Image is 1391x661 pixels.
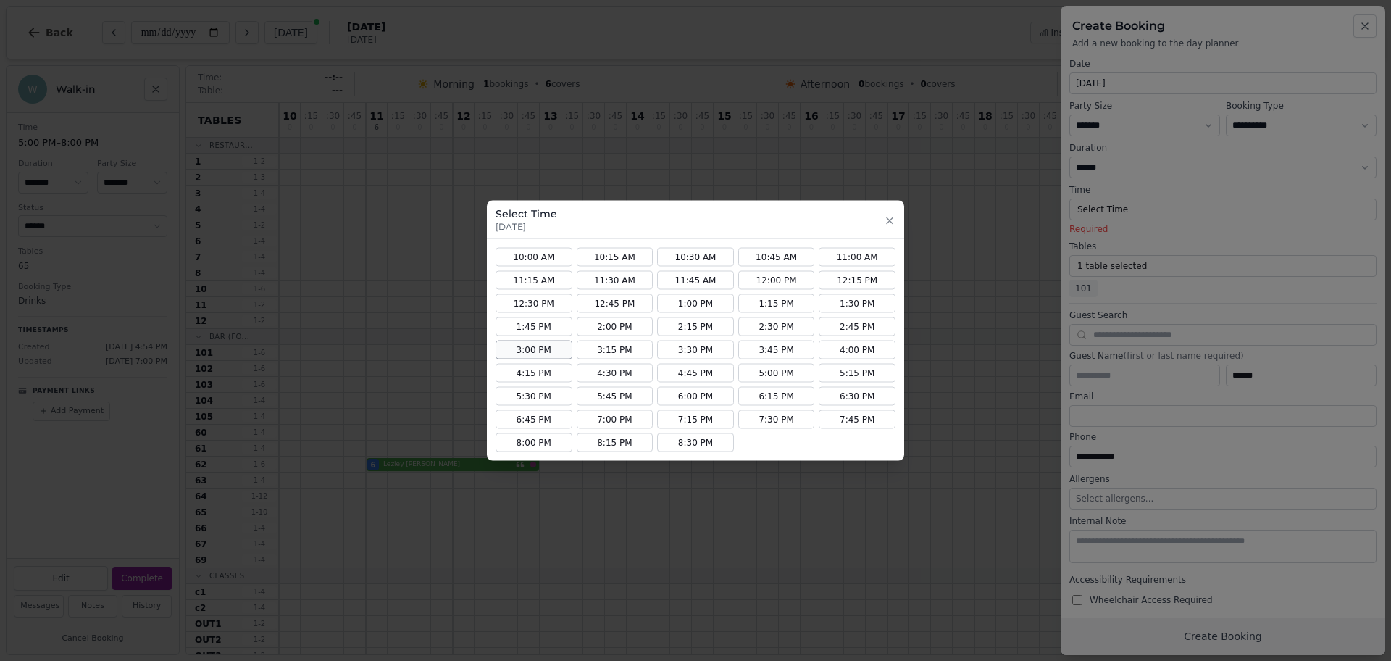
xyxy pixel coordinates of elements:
button: 4:15 PM [496,364,572,383]
button: 10:45 AM [738,248,815,267]
button: 11:15 AM [496,271,572,290]
button: 8:15 PM [577,433,653,452]
button: 11:30 AM [577,271,653,290]
button: 2:00 PM [577,317,653,336]
button: 5:30 PM [496,387,572,406]
button: 5:45 PM [577,387,653,406]
button: 2:15 PM [657,317,734,336]
button: 6:00 PM [657,387,734,406]
button: 12:00 PM [738,271,815,290]
button: 2:30 PM [738,317,815,336]
button: 12:15 PM [819,271,895,290]
button: 1:00 PM [657,294,734,313]
button: 4:30 PM [577,364,653,383]
button: 2:45 PM [819,317,895,336]
button: 4:45 PM [657,364,734,383]
p: [DATE] [496,221,557,233]
button: 6:15 PM [738,387,815,406]
button: 5:00 PM [738,364,815,383]
button: 3:00 PM [496,341,572,359]
button: 1:30 PM [819,294,895,313]
button: 12:30 PM [496,294,572,313]
button: 1:15 PM [738,294,815,313]
button: 10:15 AM [577,248,653,267]
button: 6:45 PM [496,410,572,429]
button: 12:45 PM [577,294,653,313]
button: 3:15 PM [577,341,653,359]
button: 3:30 PM [657,341,734,359]
button: 3:45 PM [738,341,815,359]
button: 8:30 PM [657,433,734,452]
button: 1:45 PM [496,317,572,336]
button: 8:00 PM [496,433,572,452]
button: 7:00 PM [577,410,653,429]
button: 7:30 PM [738,410,815,429]
button: 6:30 PM [819,387,895,406]
button: 11:45 AM [657,271,734,290]
button: 7:15 PM [657,410,734,429]
button: 5:15 PM [819,364,895,383]
button: 10:30 AM [657,248,734,267]
h3: Select Time [496,207,557,221]
button: 10:00 AM [496,248,572,267]
button: 4:00 PM [819,341,895,359]
button: 7:45 PM [819,410,895,429]
button: 11:00 AM [819,248,895,267]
